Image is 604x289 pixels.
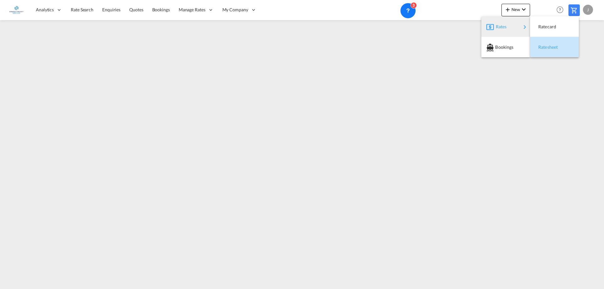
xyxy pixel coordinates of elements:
span: Ratecard [538,20,545,33]
span: Ratesheet [538,41,545,53]
span: Rates [496,20,503,33]
button: Bookings [481,37,530,57]
span: Bookings [495,41,502,53]
div: Ratesheet [535,39,574,55]
div: Ratecard [535,19,574,35]
md-icon: icon-chevron-right [521,23,528,31]
div: Bookings [486,39,525,55]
